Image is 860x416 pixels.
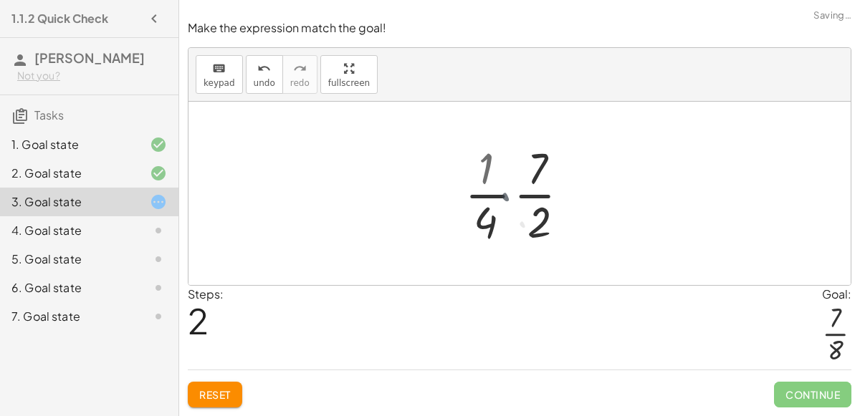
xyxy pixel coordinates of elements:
div: 1. Goal state [11,136,127,153]
span: [PERSON_NAME] [34,49,145,66]
span: Tasks [34,107,64,122]
label: Steps: [188,286,224,301]
i: Task not started. [150,222,167,239]
span: 2 [188,299,209,342]
i: Task finished and correct. [150,136,167,153]
span: Reset [199,388,231,401]
div: Not you? [17,69,167,83]
button: keyboardkeypad [196,55,243,94]
p: Make the expression match the goal! [188,20,851,37]
i: Task not started. [150,279,167,296]
i: undo [257,60,271,77]
i: keyboard [212,60,226,77]
span: keypad [204,78,235,88]
div: 5. Goal state [11,251,127,268]
button: undoundo [246,55,283,94]
span: fullscreen [328,78,370,88]
h4: 1.1.2 Quick Check [11,10,108,27]
button: redoredo [282,55,317,94]
div: 6. Goal state [11,279,127,296]
div: 4. Goal state [11,222,127,239]
i: Task finished and correct. [150,165,167,182]
button: Reset [188,382,242,407]
i: Task not started. [150,308,167,325]
span: redo [290,78,310,88]
div: 7. Goal state [11,308,127,325]
div: 2. Goal state [11,165,127,182]
div: 3. Goal state [11,193,127,211]
button: fullscreen [320,55,378,94]
i: Task started. [150,193,167,211]
span: Saving… [813,9,851,23]
div: Goal: [822,286,851,303]
i: redo [293,60,307,77]
span: undo [254,78,275,88]
i: Task not started. [150,251,167,268]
